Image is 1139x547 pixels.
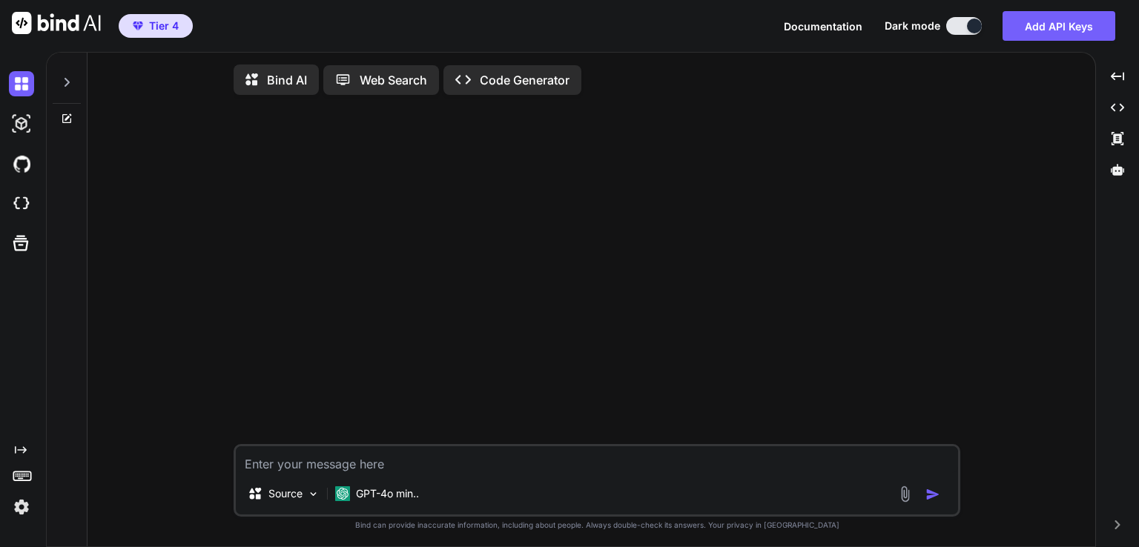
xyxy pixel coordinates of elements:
[267,71,307,89] p: Bind AI
[133,21,143,30] img: premium
[119,14,193,38] button: premiumTier 4
[307,488,320,500] img: Pick Models
[480,71,569,89] p: Code Generator
[234,520,960,531] p: Bind can provide inaccurate information, including about people. Always double-check its answers....
[784,19,862,34] button: Documentation
[9,494,34,520] img: settings
[9,111,34,136] img: darkAi-studio
[356,486,419,501] p: GPT-4o min..
[9,191,34,216] img: cloudideIcon
[784,20,862,33] span: Documentation
[268,486,303,501] p: Source
[925,487,940,502] img: icon
[149,19,179,33] span: Tier 4
[360,71,427,89] p: Web Search
[1003,11,1115,41] button: Add API Keys
[9,151,34,176] img: githubDark
[12,12,101,34] img: Bind AI
[897,485,914,503] img: attachment
[885,19,940,33] span: Dark mode
[9,71,34,96] img: darkChat
[335,486,350,501] img: GPT-4o mini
